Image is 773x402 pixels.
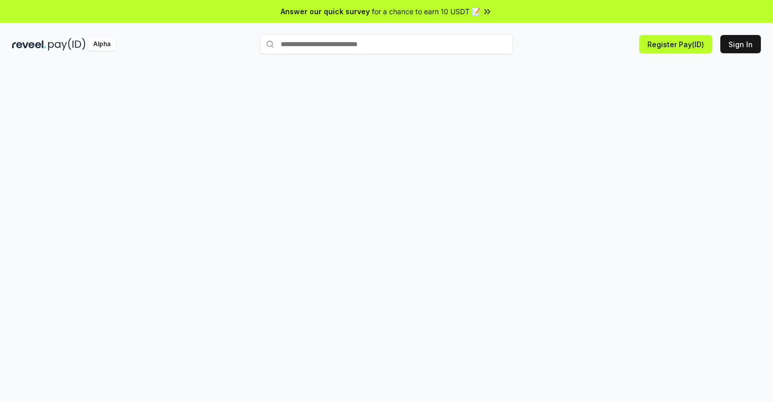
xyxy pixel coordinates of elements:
[48,38,86,51] img: pay_id
[281,6,370,17] span: Answer our quick survey
[720,35,761,53] button: Sign In
[12,38,46,51] img: reveel_dark
[372,6,480,17] span: for a chance to earn 10 USDT 📝
[88,38,116,51] div: Alpha
[639,35,712,53] button: Register Pay(ID)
